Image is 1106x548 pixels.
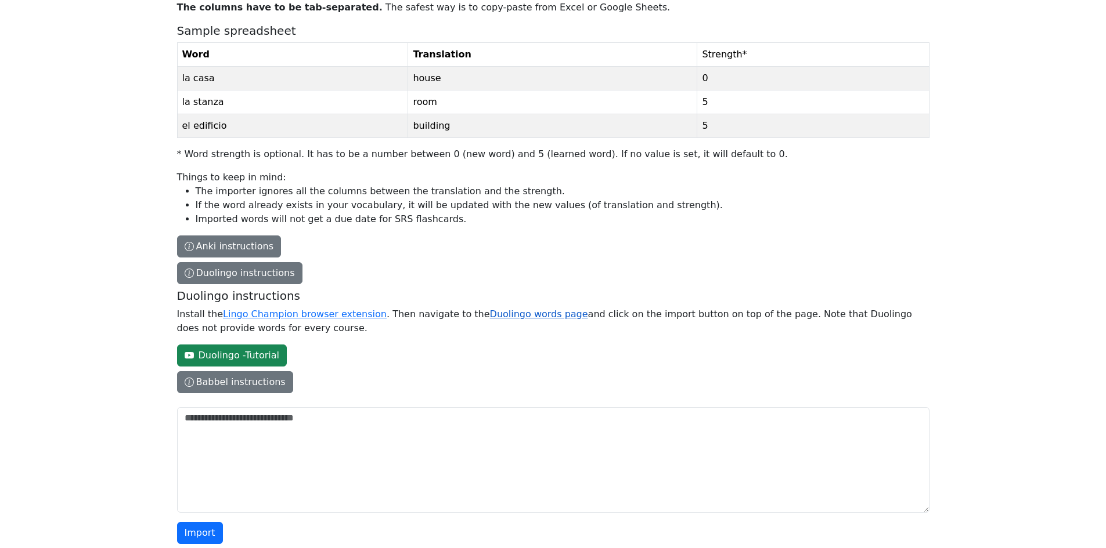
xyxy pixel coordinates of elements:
[177,262,302,284] button: The columns have to be tab-separated. The safest way is to copy-paste from Excel or Google Sheets...
[177,371,293,393] button: The columns have to be tab-separated. The safest way is to copy-paste from Excel or Google Sheets...
[177,2,383,13] strong: The columns have to be tab-separated.
[177,24,930,38] h5: Sample spreadsheet
[177,67,408,90] td: la casa
[196,198,930,212] li: If the word already exists in your vocabulary, it will be updated with the new values (of transla...
[490,309,588,320] a: Duolingo words page
[177,43,408,67] th: Word
[702,49,747,60] span: Strength *
[177,307,925,335] p: Install the . Then navigate to the and click on the import button on top of the page. Note that D...
[408,114,697,138] td: building
[177,147,930,161] p: * Word strength is optional. It has to be a number between 0 (new word) and 5 (learned word). If ...
[177,90,408,114] td: la stanza
[408,67,697,90] td: house
[196,184,930,198] li: The importer ignores all the columns between the translation and the strength.
[177,1,930,14] p: The safest way is to copy-paste from Excel or Google Sheets.
[697,67,929,90] td: 0
[177,522,223,544] button: Import
[223,309,387,320] a: Lingo Champion browser extension
[697,90,929,114] td: 5
[408,90,697,114] td: room
[177,344,287,366] a: Duolingo -Tutorial
[408,43,697,67] th: Translation
[697,114,929,138] td: 5
[177,289,925,303] h5: Duolingo instructions
[177,170,930,226] p: Things to keep in mind:
[177,114,408,138] td: el edificio
[196,212,930,226] li: Imported words will not get a due date for SRS flashcards.
[177,235,282,257] button: The columns have to be tab-separated. The safest way is to copy-paste from Excel or Google Sheets...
